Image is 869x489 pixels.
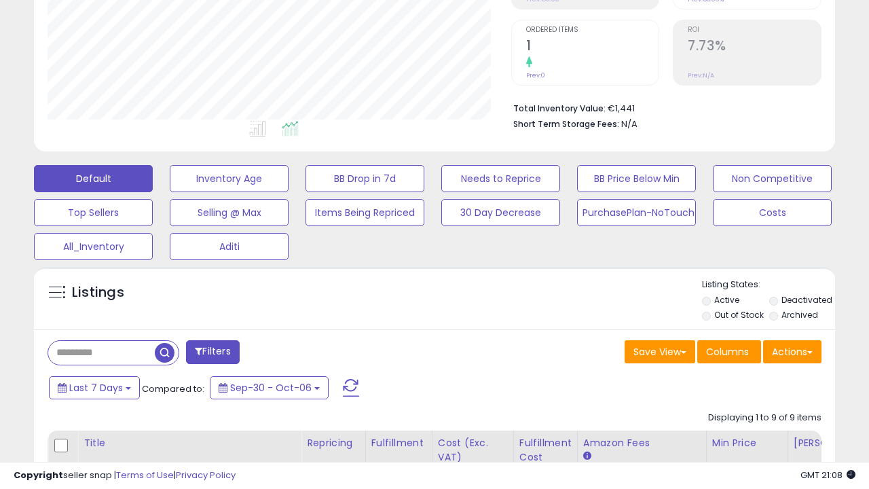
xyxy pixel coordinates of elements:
[800,469,855,482] span: 2025-10-14 21:08 GMT
[34,165,153,192] button: Default
[621,117,637,130] span: N/A
[706,345,749,359] span: Columns
[14,469,236,482] div: seller snap | |
[708,412,821,424] div: Displaying 1 to 9 of 9 items
[513,103,606,114] b: Total Inventory Value:
[230,381,312,395] span: Sep-30 - Oct-06
[714,309,764,321] label: Out of Stock
[713,165,832,192] button: Non Competitive
[170,199,289,226] button: Selling @ Max
[583,436,701,450] div: Amazon Fees
[34,233,153,260] button: All_Inventory
[577,165,696,192] button: BB Price Below Min
[513,99,812,115] li: €1,441
[526,26,659,34] span: Ordered Items
[34,199,153,226] button: Top Sellers
[170,233,289,260] button: Aditi
[306,199,424,226] button: Items Being Repriced
[441,199,560,226] button: 30 Day Decrease
[307,436,360,450] div: Repricing
[176,469,236,482] a: Privacy Policy
[371,436,426,450] div: Fulfillment
[702,278,835,291] p: Listing States:
[438,436,508,465] div: Cost (Exc. VAT)
[513,118,619,130] b: Short Term Storage Fees:
[116,469,174,482] a: Terms of Use
[781,294,832,306] label: Deactivated
[441,165,560,192] button: Needs to Reprice
[14,469,63,482] strong: Copyright
[781,309,818,321] label: Archived
[712,436,782,450] div: Min Price
[688,26,821,34] span: ROI
[625,340,695,363] button: Save View
[526,38,659,56] h2: 1
[49,376,140,399] button: Last 7 Days
[69,381,123,395] span: Last 7 Days
[688,71,714,79] small: Prev: N/A
[306,165,424,192] button: BB Drop in 7d
[577,199,696,226] button: PurchasePlan-NoTouch
[210,376,329,399] button: Sep-30 - Oct-06
[84,436,295,450] div: Title
[714,294,739,306] label: Active
[519,436,572,465] div: Fulfillment Cost
[697,340,761,363] button: Columns
[170,165,289,192] button: Inventory Age
[186,340,239,364] button: Filters
[713,199,832,226] button: Costs
[763,340,821,363] button: Actions
[72,283,124,302] h5: Listings
[526,71,545,79] small: Prev: 0
[688,38,821,56] h2: 7.73%
[142,382,204,395] span: Compared to:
